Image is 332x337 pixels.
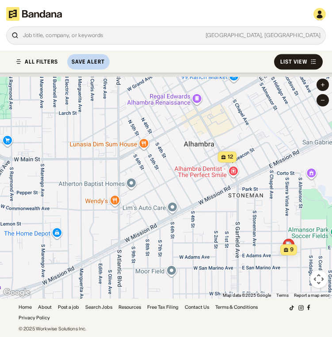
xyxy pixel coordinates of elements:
[72,58,105,65] div: Save Alert
[6,7,62,21] img: Bandana logotype
[19,305,32,310] a: Home
[38,305,52,310] a: About
[103,33,321,38] div: [GEOGRAPHIC_DATA], [GEOGRAPHIC_DATA]
[223,293,271,298] span: Map data ©2025 Google
[25,59,58,64] div: ALL FILTERS
[19,326,86,331] div: © 2025 Workwise Solutions Inc.
[227,153,233,161] span: 12
[2,287,31,299] a: Open this area in Google Maps (opens a new window)
[58,305,79,310] a: Post a job
[19,315,50,320] a: Privacy Policy
[147,305,179,310] a: Free Tax Filing
[118,305,141,310] a: Resources
[280,59,307,64] div: List View
[215,305,258,310] a: Terms & Conditions
[185,305,209,310] a: Contact Us
[23,32,321,38] div: Job title, company, or keywords
[276,293,289,298] a: Terms (opens in new tab)
[290,246,294,254] span: 9
[310,270,328,288] button: Map camera controls
[2,287,31,299] img: Google
[294,293,329,298] a: Report a map error
[85,305,112,310] a: Search Jobs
